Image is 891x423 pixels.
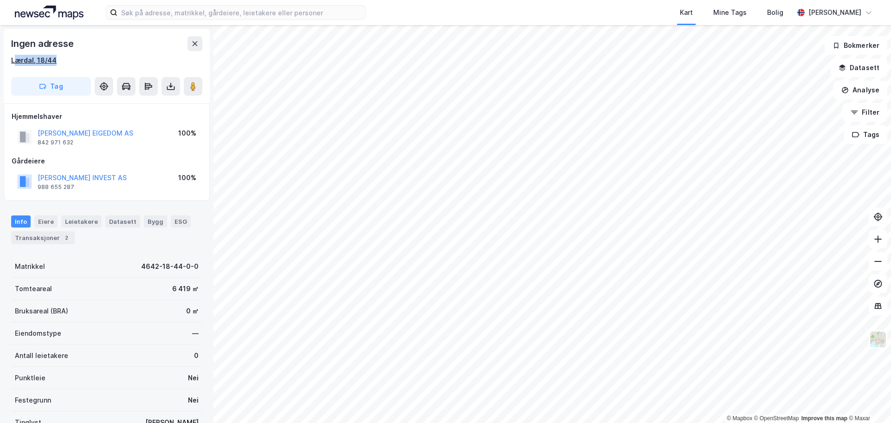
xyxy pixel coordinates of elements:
div: Bolig [767,7,783,18]
div: — [192,328,199,339]
a: Improve this map [801,415,847,422]
iframe: Chat Widget [845,378,891,423]
div: 4642-18-44-0-0 [141,261,199,272]
button: Tag [11,77,91,96]
div: 2 [62,233,71,242]
div: 988 655 287 [38,183,74,191]
div: Hjemmelshaver [12,111,202,122]
div: Matrikkel [15,261,45,272]
img: Z [869,331,887,348]
div: Eiendomstype [15,328,61,339]
button: Analyse [833,81,887,99]
div: [PERSON_NAME] [808,7,861,18]
button: Datasett [831,59,887,77]
div: 100% [178,172,196,183]
div: 6 419 ㎡ [172,283,199,294]
div: Kart [680,7,693,18]
div: Leietakere [61,215,102,228]
div: Nei [188,395,199,406]
div: Nei [188,372,199,384]
input: Søk på adresse, matrikkel, gårdeiere, leietakere eller personer [117,6,365,20]
div: Gårdeiere [12,156,202,167]
div: Bruksareal (BRA) [15,306,68,317]
div: Mine Tags [713,7,747,18]
div: ESG [171,215,191,228]
div: 100% [178,128,196,139]
button: Bokmerker [825,36,887,55]
div: Ingen adresse [11,36,75,51]
img: logo.a4113a55bc3d86da70a041830d287a7e.svg [15,6,84,20]
button: Filter [843,103,887,122]
div: 0 [194,350,199,361]
div: Info [11,215,31,228]
div: Lærdal, 18/44 [11,55,57,66]
div: 842 971 632 [38,139,73,146]
div: Datasett [105,215,140,228]
div: Bygg [144,215,167,228]
div: Festegrunn [15,395,51,406]
div: Tomteareal [15,283,52,294]
a: OpenStreetMap [754,415,799,422]
div: Transaksjoner [11,231,75,244]
div: Eiere [34,215,58,228]
div: 0 ㎡ [186,306,199,317]
div: Antall leietakere [15,350,68,361]
div: Punktleie [15,372,45,384]
button: Tags [844,125,887,144]
a: Mapbox [727,415,752,422]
